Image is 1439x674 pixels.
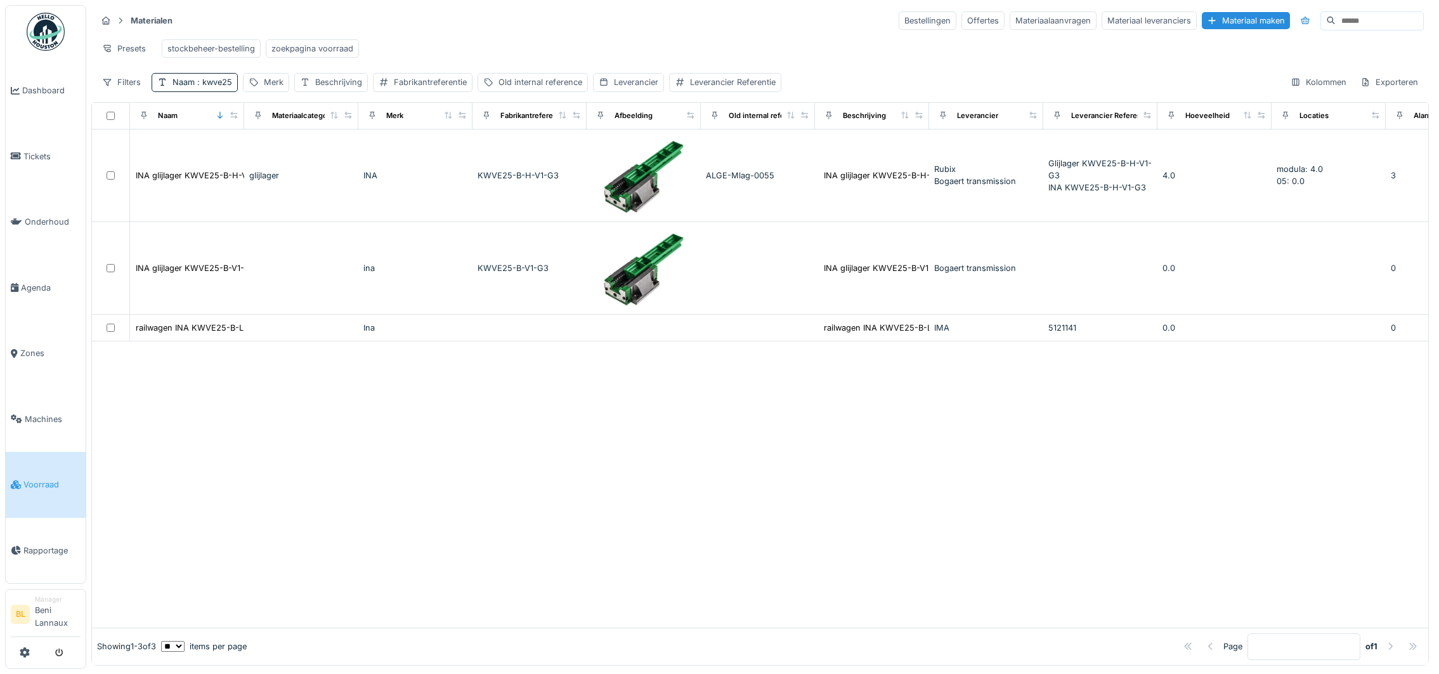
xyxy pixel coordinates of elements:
[6,124,86,190] a: Tickets
[1162,262,1266,274] div: 0.0
[478,262,582,274] div: KWVE25-B-V1-G3
[25,216,81,228] span: Onderhoud
[6,255,86,321] a: Agenda
[1102,11,1197,30] div: Materiaal leveranciers
[136,262,256,274] div: INA glijlager KWVE25-B-V1-G3
[21,282,81,294] span: Agenda
[173,76,232,88] div: Naam
[934,323,949,333] span: IMA
[25,413,81,425] span: Machines
[934,164,956,174] span: Rubix
[843,110,886,121] div: Beschrijving
[690,76,776,88] div: Leverancier Referentie
[934,176,1016,186] span: Bogaert transmission
[592,227,696,309] img: INA glijlager KWVE25-B-V1-G3
[1277,176,1305,186] span: 05: 0.0
[6,189,86,255] a: Onderhoud
[158,110,178,121] div: Naam
[126,15,178,27] strong: Materialen
[271,43,353,55] div: zoekpagina voorraad
[824,262,944,274] div: INA glijlager KWVE25-B-V1-G3
[899,11,956,30] div: Bestellingen
[264,76,283,88] div: Merk
[1277,164,1323,174] span: modula: 4.0
[6,320,86,387] a: Zones
[23,545,81,557] span: Rapportage
[957,110,998,121] div: Leverancier
[729,110,805,121] div: Old internal reference
[1162,169,1266,182] div: 4.0
[615,110,653,121] div: Afbeelding
[161,640,247,652] div: items per page
[394,76,467,88] div: Fabrikantreferentie
[136,322,244,334] div: railwagen INA KWVE25-B-L
[478,169,582,182] div: KWVE25-B-H-V1-G3
[1048,183,1146,192] span: INA KWVE25-B-H-V1-G3
[824,322,932,334] div: railwagen INA KWVE25-B-L
[6,452,86,518] a: Voorraad
[1285,73,1352,91] div: Kolommen
[96,39,152,58] div: Presets
[35,595,81,634] li: Beni Lannaux
[167,43,255,55] div: stockbeheer-bestelling
[934,263,1016,273] span: Bogaert transmission
[27,13,65,51] img: Badge_color-CXgf-gQk.svg
[11,595,81,637] a: BL ManagerBeni Lannaux
[23,479,81,491] span: Voorraad
[20,347,81,359] span: Zones
[363,169,467,182] div: INA
[6,58,86,124] a: Dashboard
[11,605,30,624] li: BL
[1202,12,1290,29] div: Materiaal maken
[386,110,403,121] div: Merk
[22,84,81,96] span: Dashboard
[500,110,566,121] div: Fabrikantreferentie
[1048,159,1152,180] span: Glijlager KWVE25-B-H-V1-G3
[706,169,810,182] div: ALGE-Mlag-0055
[6,518,86,584] a: Rapportage
[363,262,467,274] div: ina
[249,169,353,182] div: glijlager
[195,77,232,87] span: : kwve25
[136,169,266,182] div: INA glijlager KWVE25-B-H-V1-G3
[315,76,362,88] div: Beschrijving
[1299,110,1329,121] div: Locaties
[1185,110,1230,121] div: Hoeveelheid
[1223,640,1242,652] div: Page
[1365,640,1377,652] strong: of 1
[6,387,86,453] a: Machines
[1162,322,1266,334] div: 0.0
[97,640,156,652] div: Showing 1 - 3 of 3
[96,73,147,91] div: Filters
[961,11,1005,30] div: Offertes
[1010,11,1097,30] div: Materiaalaanvragen
[1071,110,1150,121] div: Leverancier Referentie
[23,150,81,162] span: Tickets
[1355,73,1424,91] div: Exporteren
[363,322,467,334] div: Ina
[498,76,582,88] div: Old internal reference
[824,169,954,182] div: INA glijlager KWVE25-B-H-V1-G3
[614,76,658,88] div: Leverancier
[592,135,696,216] img: INA glijlager KWVE25-B-H-V1-G3
[1048,323,1076,333] span: 5121141
[35,595,81,604] div: Manager
[272,110,336,121] div: Materiaalcategorie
